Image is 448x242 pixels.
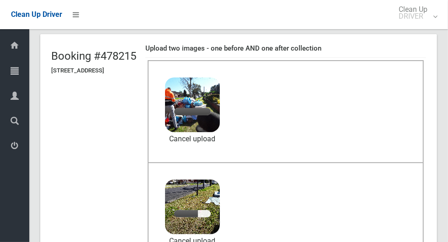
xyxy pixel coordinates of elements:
[51,67,136,74] h5: [STREET_ADDRESS]
[51,50,136,62] h2: Booking #478215
[394,6,437,20] span: Clean Up
[11,10,62,19] span: Clean Up Driver
[399,13,427,20] small: DRIVER
[145,45,426,52] h4: Upload two images - one before AND one after collection
[165,132,220,146] a: Cancel upload
[11,8,62,21] a: Clean Up Driver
